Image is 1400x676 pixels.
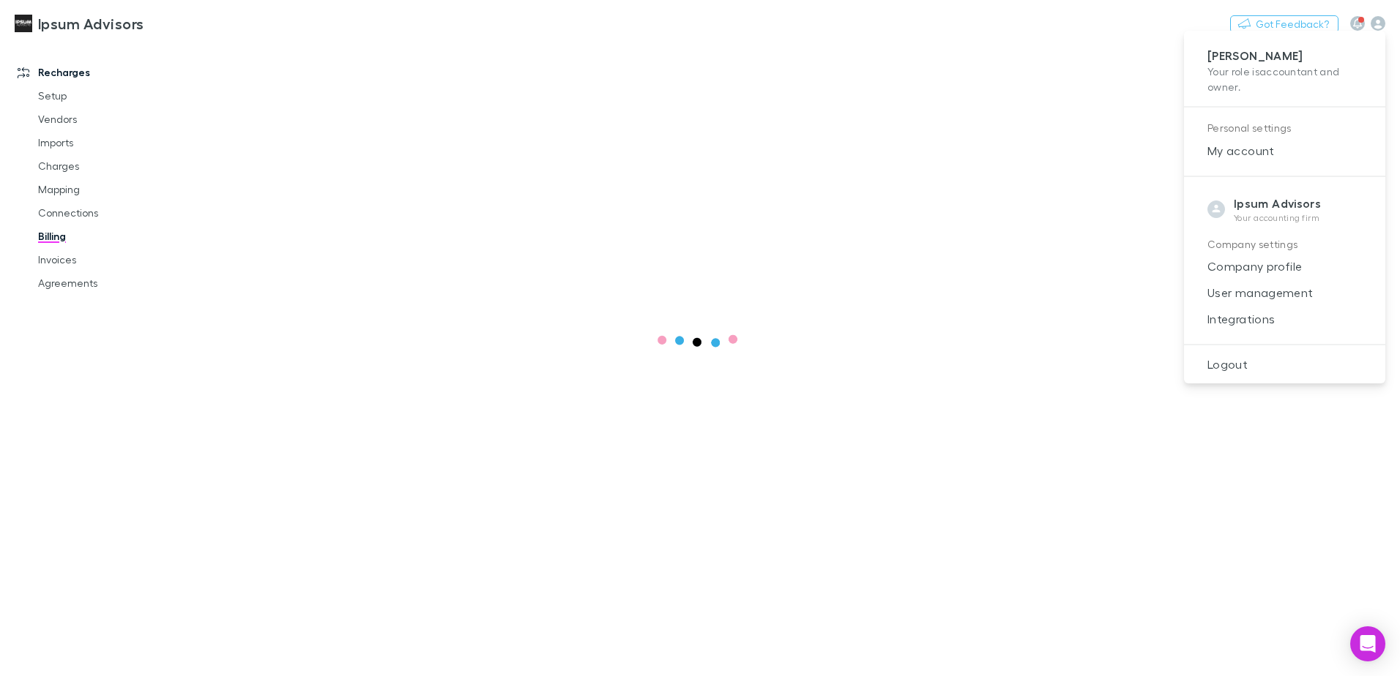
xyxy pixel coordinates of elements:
div: Open Intercom Messenger [1350,626,1385,661]
span: Logout [1196,356,1374,373]
p: Your role is accountant and owner . [1207,64,1362,94]
p: [PERSON_NAME] [1207,48,1362,64]
p: Personal settings [1207,119,1362,138]
p: Company settings [1207,236,1362,254]
span: My account [1196,142,1374,159]
span: Integrations [1196,310,1374,328]
span: User management [1196,284,1374,301]
span: Company profile [1196,258,1374,275]
strong: Ipsum Advisors [1234,196,1321,211]
p: Your accounting firm [1234,212,1321,224]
